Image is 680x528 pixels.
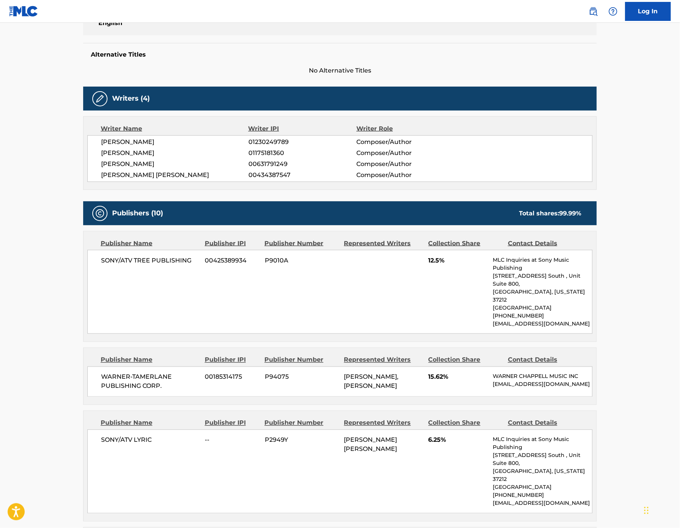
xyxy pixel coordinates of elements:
[112,209,163,218] h5: Publishers (10)
[493,312,592,320] p: [PHONE_NUMBER]
[101,356,199,365] div: Publisher Name
[625,2,671,21] a: Log In
[101,149,248,158] span: [PERSON_NAME]
[429,373,487,382] span: 15.62%
[493,304,592,312] p: [GEOGRAPHIC_DATA]
[356,124,455,133] div: Writer Role
[205,436,259,445] span: --
[589,7,598,16] img: search
[265,256,338,265] span: P9010A
[429,419,502,428] div: Collection Share
[264,356,338,365] div: Publisher Number
[493,381,592,389] p: [EMAIL_ADDRESS][DOMAIN_NAME]
[493,373,592,381] p: WARNER CHAPPELL MUSIC INC
[560,210,582,217] span: 99.99 %
[248,138,356,147] span: 01230249789
[112,94,150,103] h5: Writers (4)
[508,239,582,248] div: Contact Details
[508,356,582,365] div: Contact Details
[493,500,592,507] p: [EMAIL_ADDRESS][DOMAIN_NAME]
[101,124,248,133] div: Writer Name
[101,171,248,180] span: [PERSON_NAME] [PERSON_NAME]
[493,452,592,468] p: [STREET_ADDRESS] South , Unit Suite 800,
[101,160,248,169] span: [PERSON_NAME]
[429,356,502,365] div: Collection Share
[356,160,455,169] span: Composer/Author
[429,256,487,265] span: 12.5%
[101,239,199,248] div: Publisher Name
[493,468,592,484] p: [GEOGRAPHIC_DATA], [US_STATE] 37212
[264,419,338,428] div: Publisher Number
[248,124,357,133] div: Writer IPI
[429,436,487,445] span: 6.25%
[508,419,582,428] div: Contact Details
[356,138,455,147] span: Composer/Author
[356,171,455,180] span: Composer/Author
[101,138,248,147] span: [PERSON_NAME]
[248,171,356,180] span: 00434387547
[101,436,199,445] span: SONY/ATV LYRIC
[344,419,423,428] div: Represented Writers
[95,94,104,103] img: Writers
[248,160,356,169] span: 00631791249
[586,4,601,19] a: Public Search
[9,6,38,17] img: MLC Logo
[644,499,649,522] div: Drag
[606,4,621,19] div: Help
[519,209,582,218] div: Total shares:
[205,239,259,248] div: Publisher IPI
[205,419,259,428] div: Publisher IPI
[344,436,397,453] span: [PERSON_NAME] [PERSON_NAME]
[83,66,597,75] span: No Alternative Titles
[265,373,338,382] span: P94075
[493,492,592,500] p: [PHONE_NUMBER]
[205,356,259,365] div: Publisher IPI
[91,51,589,58] h5: Alternative Titles
[101,256,199,265] span: SONY/ATV TREE PUBLISHING
[429,239,502,248] div: Collection Share
[493,484,592,492] p: [GEOGRAPHIC_DATA]
[493,320,592,328] p: [EMAIL_ADDRESS][DOMAIN_NAME]
[344,356,423,365] div: Represented Writers
[642,492,680,528] iframe: Chat Widget
[493,288,592,304] p: [GEOGRAPHIC_DATA], [US_STATE] 37212
[344,239,423,248] div: Represented Writers
[95,209,104,218] img: Publishers
[205,373,259,382] span: 00185314175
[101,373,199,391] span: WARNER-TAMERLANE PUBLISHING CORP.
[493,256,592,272] p: MLC Inquiries at Sony Music Publishing
[356,149,455,158] span: Composer/Author
[265,436,338,445] span: P2949Y
[248,149,356,158] span: 01175181360
[344,373,399,390] span: [PERSON_NAME], [PERSON_NAME]
[205,256,259,265] span: 00425389934
[264,239,338,248] div: Publisher Number
[98,19,221,28] span: English
[493,272,592,288] p: [STREET_ADDRESS] South , Unit Suite 800,
[101,419,199,428] div: Publisher Name
[609,7,618,16] img: help
[493,436,592,452] p: MLC Inquiries at Sony Music Publishing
